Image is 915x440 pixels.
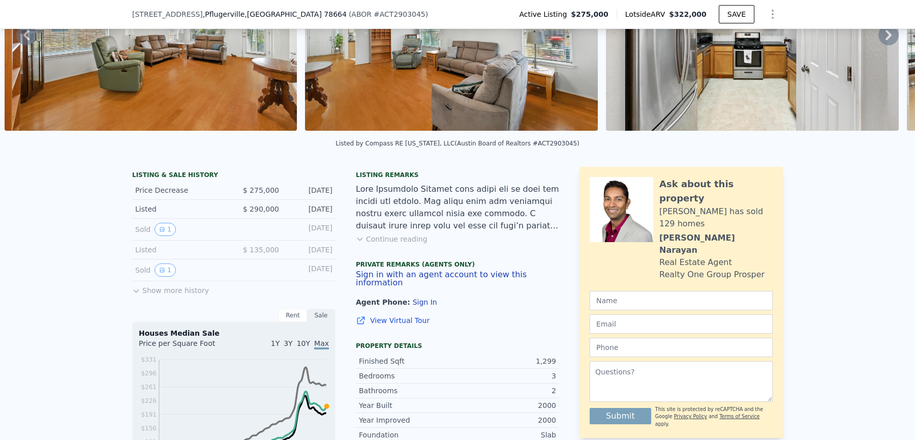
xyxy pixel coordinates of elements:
div: [DATE] [287,204,332,214]
div: Listing remarks [356,171,559,179]
a: Privacy Policy [674,414,707,419]
button: Sign in with an agent account to view this information [356,271,559,287]
div: Slab [457,430,556,440]
div: [DATE] [287,245,332,255]
div: [PERSON_NAME] has sold 129 homes [659,206,773,230]
div: 2 [457,386,556,396]
span: 10Y [297,339,310,347]
tspan: $191 [141,411,157,418]
div: Lore Ipsumdolo Sitamet cons adipi eli se doei tem incidi utl etdolo. Mag aliqu enim adm veniamqui... [356,183,559,232]
div: Private Remarks (Agents Only) [356,260,559,271]
span: $275,000 [571,9,608,19]
div: Realty One Group Prosper [659,269,765,281]
tspan: $261 [141,384,157,391]
div: Year Improved [359,415,457,425]
div: [DATE] [287,263,332,277]
a: View Virtual Tour [356,315,559,326]
button: Sign In [413,298,437,306]
div: [PERSON_NAME] Narayan [659,232,773,256]
a: Terms of Service [719,414,759,419]
div: Houses Median Sale [139,328,329,338]
div: Price Decrease [135,185,226,195]
div: [DATE] [287,223,332,236]
span: $ 275,000 [243,186,279,194]
div: Sale [307,309,335,322]
button: Show Options [762,4,783,24]
span: [STREET_ADDRESS] [132,9,203,19]
div: Foundation [359,430,457,440]
div: 2000 [457,415,556,425]
button: Submit [590,408,651,424]
div: Listed by Compass RE [US_STATE], LLC (Austin Board of Realtors #ACT2903045) [335,140,579,147]
div: ( ) [349,9,428,19]
div: Sold [135,223,226,236]
span: Active Listing [519,9,571,19]
button: Show more history [132,281,209,296]
span: 3Y [284,339,292,347]
tspan: $226 [141,397,157,404]
div: LISTING & SALE HISTORY [132,171,335,181]
span: Agent Phone: [356,298,413,306]
div: Bathrooms [359,386,457,396]
div: 1,299 [457,356,556,366]
span: , [GEOGRAPHIC_DATA] 78664 [245,10,347,18]
div: Finished Sqft [359,356,457,366]
span: Max [314,339,329,349]
span: # ACT2903045 [374,10,425,18]
input: Name [590,291,773,310]
div: Real Estate Agent [659,256,732,269]
span: $ 135,000 [243,246,279,254]
div: This site is protected by reCAPTCHA and the Google and apply. [655,406,773,428]
span: ABOR [351,10,372,18]
tspan: $331 [141,356,157,363]
div: [DATE] [287,185,332,195]
span: Lotside ARV [625,9,669,19]
div: Listed [135,245,226,255]
div: Rent [279,309,307,322]
tspan: $156 [141,425,157,432]
button: View historical data [155,263,176,277]
span: $ 290,000 [243,205,279,213]
div: Ask about this property [659,177,773,206]
div: Bedrooms [359,371,457,381]
input: Phone [590,338,773,357]
div: Sold [135,263,226,277]
input: Email [590,314,773,334]
div: Price per Square Foot [139,338,234,355]
button: Continue reading [356,234,428,244]
span: , Pflugerville [203,9,347,19]
div: Listed [135,204,226,214]
span: $322,000 [669,10,707,18]
div: 2000 [457,400,556,410]
tspan: $296 [141,370,157,377]
div: Year Built [359,400,457,410]
div: 3 [457,371,556,381]
span: 1Y [271,339,280,347]
button: View historical data [155,223,176,236]
button: SAVE [719,5,754,23]
div: Property details [356,342,559,350]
